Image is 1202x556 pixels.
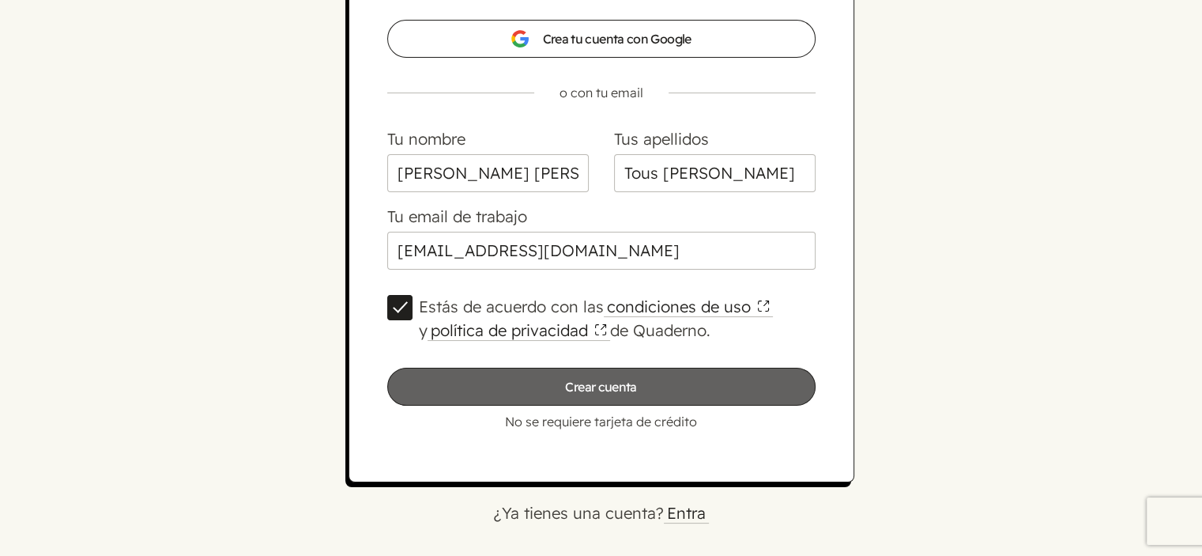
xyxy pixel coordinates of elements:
[419,295,816,342] label: Estás de acuerdo con las y de Quaderno.
[362,83,841,102] p: o con tu email
[387,412,816,431] p: No se requiere tarjeta de crédito
[387,20,816,58] a: Crea tu cuenta con Google
[387,368,816,406] input: Crear cuenta
[428,320,610,341] a: política de privacidad
[387,129,465,149] label: Tu nombre
[64,501,1139,525] p: ¿Ya tienes una cuenta?
[511,29,691,48] span: Crea tu cuenta con Google
[604,297,773,317] a: condiciones de uso
[664,503,709,524] a: Entra
[387,206,527,226] label: Tu email de trabajo
[614,129,709,149] label: Tus apellidos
